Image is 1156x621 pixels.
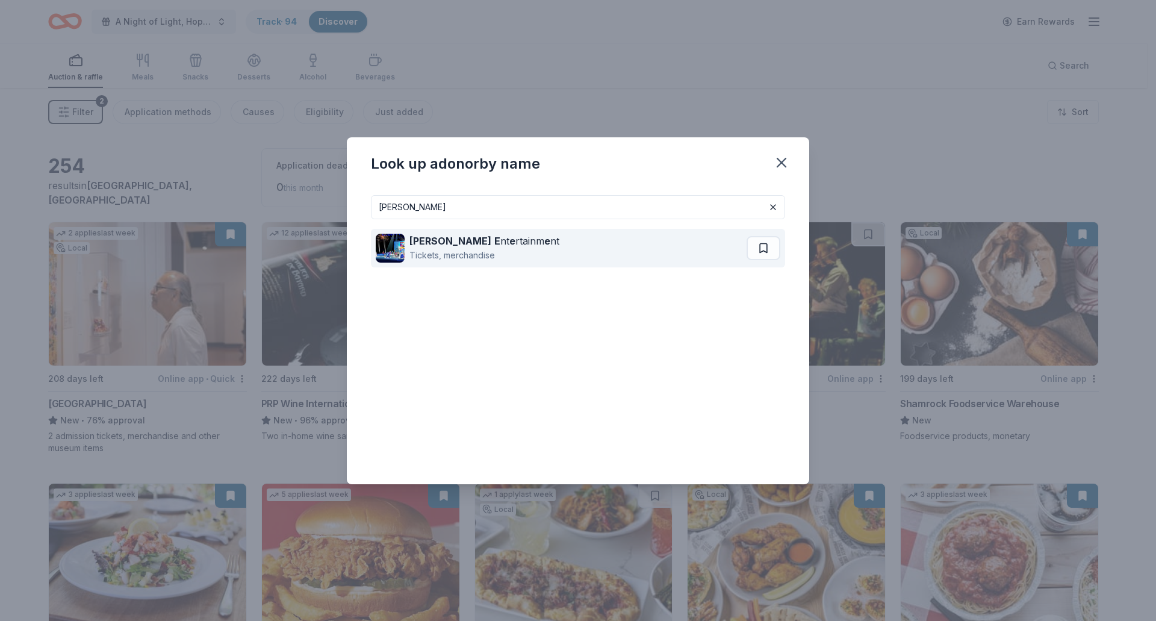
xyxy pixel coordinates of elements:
[371,195,785,219] input: Search
[376,234,405,263] img: Image for Feld Entertainment
[494,235,500,247] strong: E
[409,235,491,247] strong: [PERSON_NAME]
[371,154,540,173] div: Look up a donor by name
[409,248,559,263] div: Tickets, merchandise
[544,235,550,247] strong: e
[509,235,515,247] strong: e
[409,234,559,248] div: nt rtainm nt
